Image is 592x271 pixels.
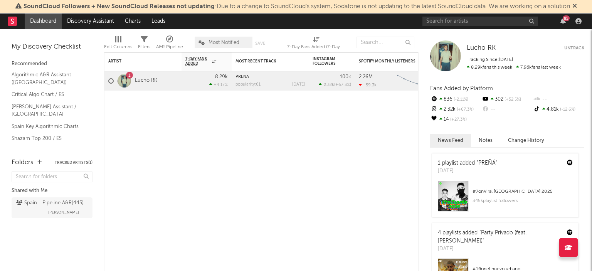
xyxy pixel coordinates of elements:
button: Save [255,41,265,45]
span: 2.32k [324,83,334,87]
a: [PERSON_NAME] Assistant / [GEOGRAPHIC_DATA] [12,103,85,118]
span: Tracking Since: [DATE] [467,57,513,62]
div: ( ) [319,82,351,87]
div: Recommended [12,59,92,69]
a: "PREÑÁ" [477,160,497,166]
div: popularity: 61 [235,82,261,87]
div: Spain - Pipeline A&R ( 445 ) [16,199,84,208]
span: Fans Added by Platform [430,86,493,91]
div: -- [533,94,584,104]
span: [PERSON_NAME] [48,208,79,217]
div: Instagram Followers [313,57,340,66]
div: 1 playlist added [438,159,497,167]
div: 836 [430,94,481,104]
span: -12.6 % [559,108,575,112]
span: 8.29k fans this week [467,65,512,70]
a: Algorithmic A&R Assistant ([GEOGRAPHIC_DATA]) [12,71,85,86]
div: +4.17 % [209,82,228,87]
div: 2.26M [359,74,373,79]
div: -- [481,104,533,114]
div: My Discovery Checklist [12,42,92,52]
span: 7-Day Fans Added [185,57,210,66]
span: -2.11 % [452,98,468,102]
div: 8.29k [215,74,228,79]
span: +67.3 % [335,83,350,87]
div: [DATE] [438,167,497,175]
div: Shared with Me [12,186,92,195]
span: SoundCloud Followers + New SoundCloud Releases not updating [24,3,215,10]
button: Untrack [564,44,584,52]
div: 4 playlists added [438,229,561,245]
div: 100k [340,74,351,79]
div: [DATE] [292,82,305,87]
a: Discovery Assistant [62,13,119,29]
div: Folders [12,158,34,167]
a: Charts [119,13,146,29]
div: 85 [563,15,570,21]
div: Edit Columns [104,42,132,52]
a: Spain Key Algorithmic Charts [12,122,85,131]
div: 302 [481,94,533,104]
button: News Feed [430,134,471,147]
div: Filters [138,33,150,55]
div: PREÑÁ [235,75,305,79]
div: 14 [430,114,481,125]
a: Critical Algo Chart / ES [12,90,85,99]
span: Most Notified [209,40,239,45]
button: Tracked Artists(1) [55,161,92,165]
div: 345k playlist followers [473,196,573,205]
svg: Chart title [394,71,428,91]
div: 2.32k [430,104,481,114]
button: Notes [471,134,500,147]
a: "Party Privado (feat. [PERSON_NAME])" [438,230,526,244]
input: Search for folders... [12,171,92,182]
span: : Due to a change to SoundCloud's system, Sodatone is not updating to the latest SoundCloud data.... [24,3,570,10]
a: Lucho RK [135,77,157,84]
a: #7onViral [GEOGRAPHIC_DATA] 2025345kplaylist followers [432,181,579,217]
span: +52.5 % [503,98,521,102]
a: PREÑÁ [235,75,249,79]
a: Leads [146,13,171,29]
button: Change History [500,134,552,147]
a: Lucho RK [467,44,496,52]
div: Artist [108,59,166,64]
span: Lucho RK [467,45,496,51]
a: Dashboard [25,13,62,29]
div: 7-Day Fans Added (7-Day Fans Added) [287,33,345,55]
div: 7-Day Fans Added (7-Day Fans Added) [287,42,345,52]
span: Dismiss [572,3,577,10]
div: Most Recent Track [235,59,293,64]
div: A&R Pipeline [156,42,183,52]
a: Spain - Pipeline A&R(445)[PERSON_NAME] [12,197,92,218]
button: 85 [560,18,566,24]
span: +67.3 % [456,108,474,112]
div: A&R Pipeline [156,33,183,55]
div: # 7 on Viral [GEOGRAPHIC_DATA] 2025 [473,187,573,196]
span: +27.3 % [449,118,467,122]
input: Search... [357,37,414,48]
span: 7.96k fans last week [467,65,561,70]
div: -59.3k [359,82,377,88]
div: [DATE] [438,245,561,253]
div: Filters [138,42,150,52]
input: Search for artists [422,17,538,26]
a: Shazam Top 200 / ES [12,134,85,143]
div: Spotify Monthly Listeners [359,59,417,64]
div: 4.81k [533,104,584,114]
div: Edit Columns [104,33,132,55]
